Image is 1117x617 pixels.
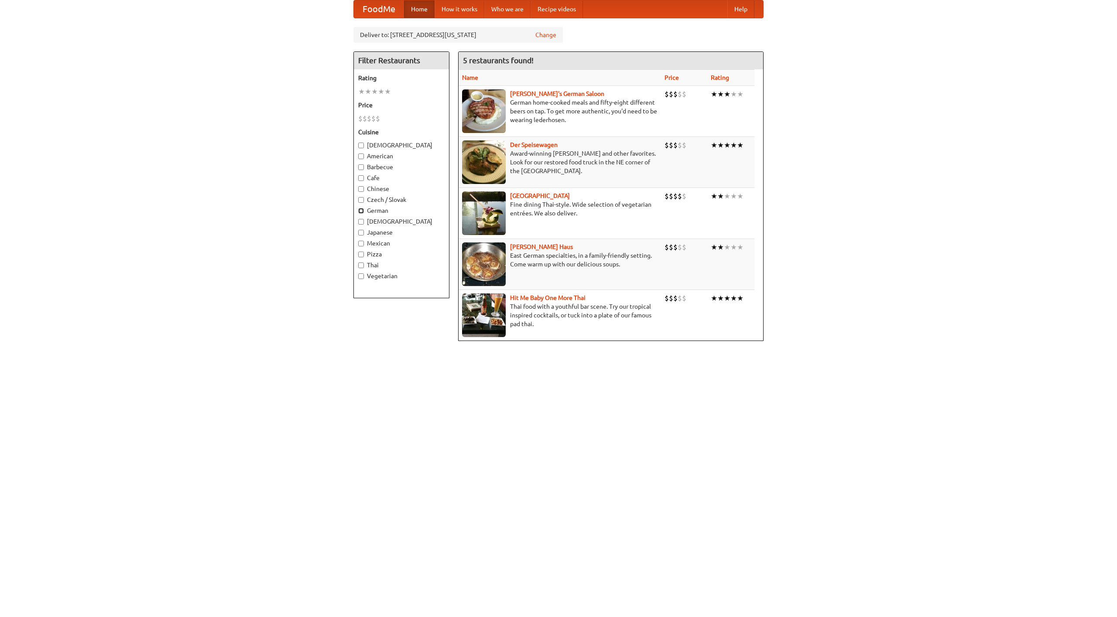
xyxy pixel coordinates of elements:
label: Pizza [358,250,445,259]
a: Hit Me Baby One More Thai [510,294,586,301]
input: Mexican [358,241,364,246]
a: Name [462,74,478,81]
li: ★ [711,140,717,150]
label: Thai [358,261,445,269]
li: ★ [730,242,737,252]
li: ★ [730,293,737,303]
li: $ [358,114,363,123]
a: Who we are [484,0,531,18]
input: Czech / Slovak [358,197,364,203]
label: Vegetarian [358,272,445,280]
li: $ [673,242,678,252]
li: ★ [711,191,717,201]
li: $ [665,191,669,201]
input: Barbecue [358,164,364,170]
li: $ [371,114,376,123]
h4: Filter Restaurants [354,52,449,69]
div: Deliver to: [STREET_ADDRESS][US_STATE] [353,27,563,43]
li: ★ [717,242,724,252]
li: $ [669,242,673,252]
li: ★ [724,89,730,99]
li: $ [682,89,686,99]
p: Thai food with a youthful bar scene. Try our tropical inspired cocktails, or tuck into a plate of... [462,302,658,328]
li: $ [367,114,371,123]
h5: Rating [358,74,445,82]
input: American [358,153,364,159]
li: ★ [724,242,730,252]
li: ★ [717,89,724,99]
li: $ [669,89,673,99]
li: $ [673,191,678,201]
input: [DEMOGRAPHIC_DATA] [358,219,364,225]
label: Chinese [358,184,445,193]
img: satay.jpg [462,191,506,235]
li: $ [682,242,686,252]
li: ★ [730,191,737,201]
label: American [358,152,445,160]
a: [GEOGRAPHIC_DATA] [510,192,570,199]
p: East German specialties, in a family-friendly setting. Come warm up with our delicious soups. [462,251,658,269]
li: ★ [737,140,744,150]
label: Czech / Slovak [358,195,445,204]
input: Cafe [358,175,364,181]
p: Fine dining Thai-style. Wide selection of vegetarian entrées. We also deliver. [462,200,658,218]
img: kohlhaus.jpg [462,242,506,286]
img: esthers.jpg [462,89,506,133]
input: Pizza [358,252,364,257]
input: Vegetarian [358,273,364,279]
a: Rating [711,74,729,81]
ng-pluralize: 5 restaurants found! [463,56,534,65]
li: ★ [737,89,744,99]
li: ★ [717,191,724,201]
li: $ [673,89,678,99]
label: [DEMOGRAPHIC_DATA] [358,217,445,226]
li: ★ [711,293,717,303]
li: ★ [724,191,730,201]
input: German [358,208,364,214]
label: Japanese [358,228,445,237]
li: $ [682,293,686,303]
li: $ [682,140,686,150]
li: $ [665,89,669,99]
li: $ [678,191,682,201]
li: ★ [724,293,730,303]
label: Barbecue [358,163,445,171]
a: Der Speisewagen [510,141,558,148]
a: [PERSON_NAME]'s German Saloon [510,90,604,97]
li: ★ [730,140,737,150]
li: $ [678,242,682,252]
li: ★ [717,293,724,303]
li: $ [665,242,669,252]
img: speisewagen.jpg [462,140,506,184]
li: $ [682,191,686,201]
li: $ [678,293,682,303]
a: Recipe videos [531,0,583,18]
a: FoodMe [354,0,404,18]
li: $ [363,114,367,123]
li: ★ [711,89,717,99]
li: $ [376,114,380,123]
a: [PERSON_NAME] Haus [510,243,573,250]
li: $ [678,89,682,99]
a: Home [404,0,435,18]
li: $ [673,293,678,303]
h5: Price [358,101,445,109]
p: German home-cooked meals and fifty-eight different beers on tap. To get more authentic, you'd nee... [462,98,658,124]
li: $ [669,293,673,303]
li: ★ [378,87,384,96]
li: ★ [358,87,365,96]
li: ★ [724,140,730,150]
li: $ [678,140,682,150]
li: $ [665,293,669,303]
li: ★ [365,87,371,96]
li: ★ [737,293,744,303]
a: How it works [435,0,484,18]
label: German [358,206,445,215]
p: Award-winning [PERSON_NAME] and other favorites. Look for our restored food truck in the NE corne... [462,149,658,175]
a: Help [727,0,754,18]
label: Cafe [358,174,445,182]
input: [DEMOGRAPHIC_DATA] [358,143,364,148]
li: ★ [371,87,378,96]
